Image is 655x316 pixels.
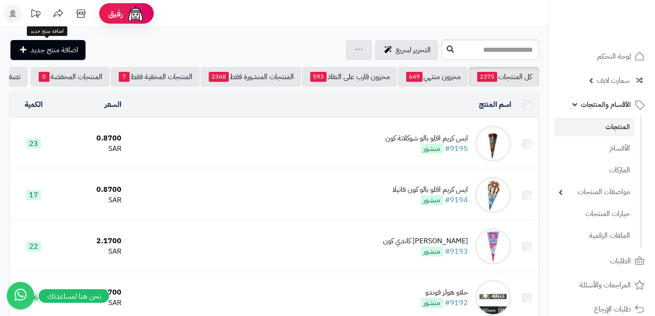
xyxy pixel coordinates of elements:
span: 2375 [477,72,497,82]
div: 2.1700 [61,287,121,298]
a: الكمية [25,99,43,110]
a: المنتجات المنشورة فقط2368 [201,67,301,87]
a: الأقسام [554,139,635,158]
span: التحرير لسريع [396,45,431,55]
div: SAR [61,246,121,257]
img: ايس كريم اقلو بالو شوكلاتة كون [475,125,511,162]
span: 22 [26,241,41,251]
a: السعر [105,99,121,110]
div: حلاو هولز فوندو [421,287,468,298]
img: logo-2.png [593,25,646,44]
div: اضافة منتج جديد [27,26,67,36]
span: 593 [310,72,327,82]
span: رفيق [108,8,123,19]
a: مواصفات المنتجات [554,182,635,202]
a: اسم المنتج [479,99,511,110]
span: اضافة منتج جديد [30,45,78,55]
div: ايس كريم اقلو بالو شوكلاتة كون [385,133,468,144]
div: 0.8700 [61,185,121,195]
a: مخزون منتهي649 [398,67,468,87]
a: المنتجات [554,118,635,136]
span: طلبات الإرجاع [594,303,631,316]
span: 0 [39,72,50,82]
img: ai-face.png [126,5,145,23]
span: 17 [26,190,41,200]
span: منشور [421,298,443,308]
div: ايس كريم اقلو بالو كون فانيلا [393,185,468,195]
a: #9195 [445,143,468,154]
span: منشور [421,246,443,256]
a: خيارات المنتجات [554,204,635,224]
img: ايس كريم ايجلو كوتن كاندي كون [475,228,511,265]
span: سمارت لايف [597,74,630,87]
div: 2.1700 [61,236,121,246]
a: مخزون قارب على النفاذ593 [302,67,397,87]
a: الملفات الرقمية [554,226,635,246]
a: المنتجات المخفضة0 [30,67,110,87]
img: حلاو هولز فوندو [475,280,511,316]
a: المراجعات والأسئلة [554,274,650,296]
span: لوحة التحكم [597,50,631,63]
a: لوحة التحكم [554,45,650,67]
span: الطلبات [610,255,631,267]
span: 2368 [209,72,229,82]
span: 7 [119,72,130,82]
span: 23 [26,139,41,149]
span: منشور [421,195,443,205]
div: SAR [61,144,121,154]
span: المراجعات والأسئلة [579,279,631,291]
a: اضافة منتج جديد [10,40,86,60]
div: SAR [61,195,121,206]
a: #9193 [445,246,468,257]
a: الماركات [554,161,635,180]
div: [PERSON_NAME] كاندي كون [383,236,468,246]
span: منشور [421,144,443,154]
span: 649 [406,72,423,82]
a: الطلبات [554,250,650,272]
div: 0.8700 [61,133,121,144]
a: المنتجات المخفية فقط7 [111,67,200,87]
img: ايس كريم اقلو بالو كون فانيلا [475,177,511,213]
a: التحرير لسريع [375,40,438,60]
a: تحديثات المنصة [24,5,47,25]
a: #9192 [445,297,468,308]
a: #9194 [445,195,468,206]
a: كل المنتجات2375 [469,67,539,87]
span: الأقسام والمنتجات [581,98,631,111]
